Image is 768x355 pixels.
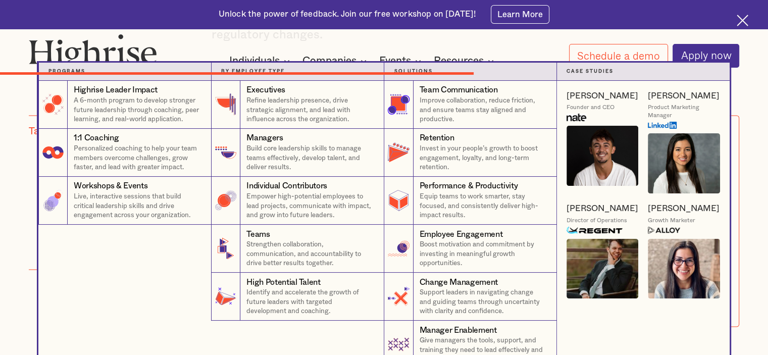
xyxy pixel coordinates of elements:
[246,84,285,96] div: Executives
[648,90,720,102] a: [PERSON_NAME]
[29,34,157,73] img: Highrise logo
[567,217,627,224] div: Director of Operations
[420,277,498,288] div: Change Management
[384,273,556,321] a: Change ManagementSupport leaders in navigating change and guiding teams through uncertainty with ...
[211,225,384,273] a: TeamsStrengthen collaboration, communication, and accountability to drive better results together.
[420,192,547,220] p: Equip teams to work smarter, stay focused, and consistently deliver high-impact results.
[246,277,320,288] div: High Potential Talent
[221,69,285,74] strong: By Employee Type
[567,203,638,214] a: [PERSON_NAME]
[394,69,432,74] strong: Solutions
[74,192,201,220] p: Live, interactive sessions that build critical leadership skills and drive engagement across your...
[246,96,374,124] p: Refine leadership presence, drive strategic alignment, and lead with influence across the organiz...
[434,55,484,67] div: Resources
[302,55,370,67] div: Companies
[38,129,211,177] a: 1:1 CoachingPersonalized coaching to help your team members overcome challenges, grow faster, and...
[567,90,638,102] a: [PERSON_NAME]
[74,132,119,144] div: 1:1 Coaching
[74,144,201,172] p: Personalized coaching to help your team members overcome challenges, grow faster, and lead with g...
[246,229,270,240] div: Teams
[246,132,283,144] div: Managers
[38,81,211,129] a: Highrise Leader ImpactA 6-month program to develop stronger future leadership through coaching, p...
[384,129,556,177] a: RetentionInvest in your people’s growth to boost engagement, loyalty, and long-term retention.
[219,9,476,20] div: Unlock the power of feedback. Join our free workshop on [DATE]!
[379,55,424,67] div: Events
[246,144,374,172] p: Build core leadership skills to manage teams effectively, develop talent, and deliver results.
[211,273,384,321] a: High Potential TalentIdentify and accelerate the growth of future leaders with targeted developme...
[420,229,503,240] div: Employee Engagement
[74,96,201,124] p: A 6-month program to develop stronger future leadership through coaching, peer learning, and real...
[420,288,547,316] p: Support leaders in navigating change and guiding teams through uncertainty with clarity and confi...
[48,69,85,74] strong: Programs
[229,55,293,67] div: Individuals
[246,288,374,316] p: Identify and accelerate the growth of future leaders with targeted development and coaching.
[569,44,668,67] a: Schedule a demo
[420,132,454,144] div: Retention
[379,55,411,67] div: Events
[420,84,498,96] div: Team Communication
[567,69,613,74] strong: Case Studies
[420,180,518,192] div: Performance & Productivity
[420,325,497,336] div: Manager Enablement
[384,81,556,129] a: Team CommunicationImprove collaboration, reduce friction, and ensure teams stay aligned and produ...
[420,240,547,268] p: Boost motivation and commitment by investing in meaningful growth opportunities.
[211,81,384,129] a: ExecutivesRefine leadership presence, drive strategic alignment, and lead with influence across t...
[491,5,550,23] a: Learn More
[211,129,384,177] a: ManagersBuild core leadership skills to manage teams effectively, develop talent, and deliver res...
[567,104,615,111] div: Founder and CEO
[737,15,748,26] img: Cross icon
[246,240,374,268] p: Strengthen collaboration, communication, and accountability to drive better results together.
[74,180,147,192] div: Workshops & Events
[648,217,695,224] div: Growth Marketer
[211,177,384,225] a: Individual ContributorsEmpower high-potential employees to lead projects, communicate with impact...
[648,104,720,119] div: Product Marketing Manager
[74,84,158,96] div: Highrise Leader Impact
[648,203,720,214] a: [PERSON_NAME]
[420,144,547,172] p: Invest in your people’s growth to boost engagement, loyalty, and long-term retention.
[384,177,556,225] a: Performance & ProductivityEquip teams to work smarter, stay focused, and consistently deliver hig...
[38,177,211,225] a: Workshops & EventsLive, interactive sessions that build critical leadership skills and drive enga...
[302,55,356,67] div: Companies
[246,192,374,220] p: Empower high-potential employees to lead projects, communicate with impact, and grow into future ...
[384,225,556,273] a: Employee EngagementBoost motivation and commitment by investing in meaningful growth opportunities.
[673,44,739,68] a: Apply now
[420,96,547,124] p: Improve collaboration, reduce friction, and ensure teams stay aligned and productive.
[434,55,497,67] div: Resources
[229,55,280,67] div: Individuals
[246,180,327,192] div: Individual Contributors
